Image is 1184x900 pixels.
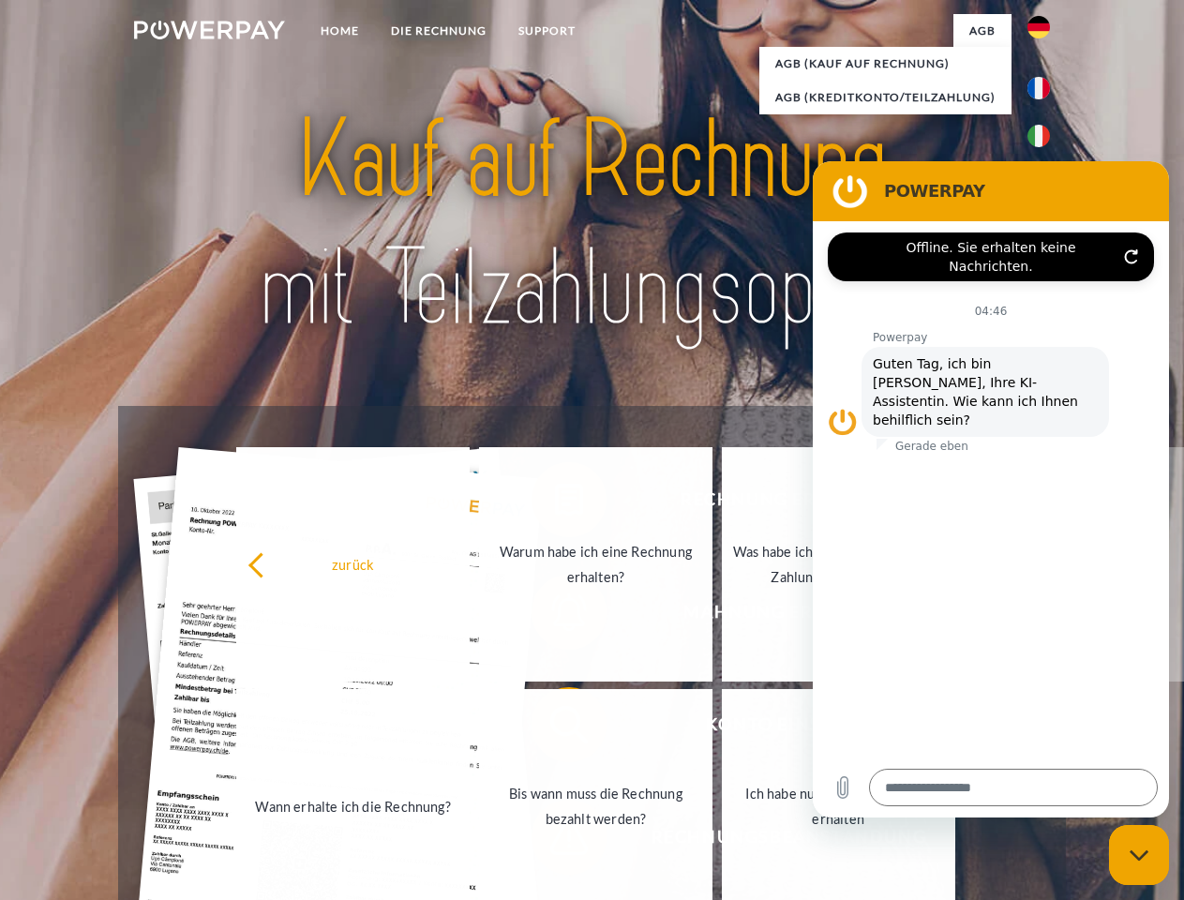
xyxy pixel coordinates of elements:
[375,14,502,48] a: DIE RECHNUNG
[134,21,285,39] img: logo-powerpay-white.svg
[247,551,458,577] div: zurück
[759,47,1012,81] a: AGB (Kauf auf Rechnung)
[490,539,701,590] div: Warum habe ich eine Rechnung erhalten?
[1027,77,1050,99] img: fr
[953,14,1012,48] a: agb
[490,781,701,832] div: Bis wann muss die Rechnung bezahlt werden?
[722,447,955,682] a: Was habe ich noch offen, ist meine Zahlung eingegangen?
[305,14,375,48] a: Home
[1027,16,1050,38] img: de
[502,14,592,48] a: SUPPORT
[733,781,944,832] div: Ich habe nur eine Teillieferung erhalten
[247,793,458,818] div: Wann erhalte ich die Rechnung?
[1027,125,1050,147] img: it
[179,90,1005,359] img: title-powerpay_de.svg
[1109,825,1169,885] iframe: Schaltfläche zum Öffnen des Messaging-Fensters; Konversation läuft
[759,81,1012,114] a: AGB (Kreditkonto/Teilzahlung)
[733,539,944,590] div: Was habe ich noch offen, ist meine Zahlung eingegangen?
[813,161,1169,817] iframe: Messaging-Fenster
